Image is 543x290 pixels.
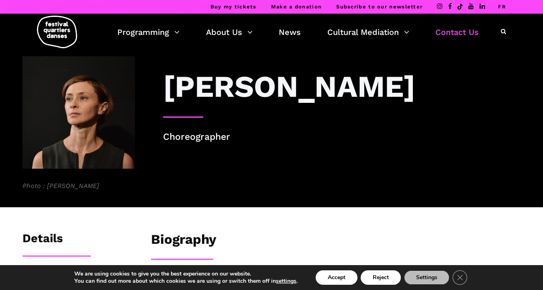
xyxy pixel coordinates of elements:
[37,16,77,48] img: logo-fqd-med
[453,270,467,285] button: Close GDPR Cookie Banner
[163,68,415,104] h3: [PERSON_NAME]
[327,25,409,39] a: Cultural Mediation
[74,278,298,285] p: You can find out more about which cookies we are using or switch them off in .
[404,270,449,285] button: Settings
[163,130,521,145] p: Choreographer
[279,25,301,39] a: News
[151,231,216,251] h3: Biography
[336,4,423,10] a: Subscribe to our newsletter
[316,270,357,285] button: Accept
[276,278,296,285] button: settings
[361,270,401,285] button: Reject
[74,270,298,278] p: We are using cookies to give you the best experience on our website.
[498,4,506,10] a: FR
[435,25,479,39] a: Contact Us
[210,4,257,10] a: Buy my tickets
[22,181,135,191] span: Photo : [PERSON_NAME]
[22,56,135,169] img: Processed with VSCO with al3 preset
[22,231,63,251] h3: Details
[117,25,180,39] a: Programming
[271,4,322,10] a: Make a donation
[206,25,253,39] a: About Us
